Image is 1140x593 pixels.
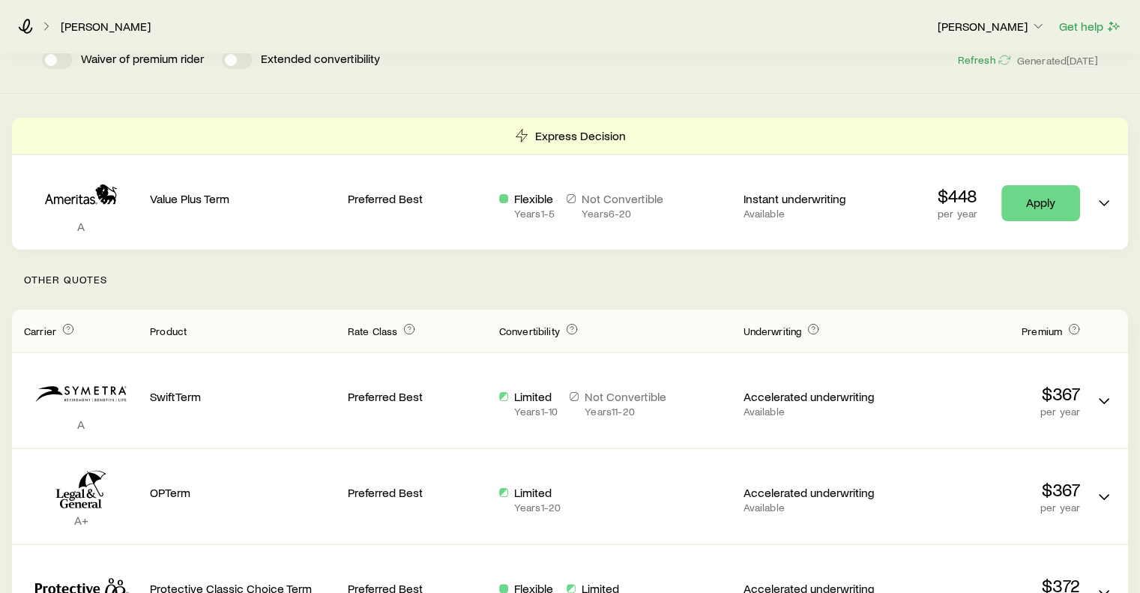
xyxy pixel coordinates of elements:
p: Preferred Best [348,191,487,206]
p: Available [743,502,882,514]
p: OPTerm [150,485,336,500]
p: Accelerated underwriting [743,485,882,500]
span: Carrier [24,325,56,337]
p: Years 6 - 20 [582,208,663,220]
p: Waiver of premium rider [81,51,204,69]
p: per year [894,502,1080,514]
p: Limited [514,485,561,500]
p: Accelerated underwriting [743,389,882,404]
p: SwiftTerm [150,389,336,404]
p: Available [743,406,882,418]
p: Years 1 - 10 [514,406,558,418]
span: Generated [1017,54,1098,67]
p: per year [894,406,1080,418]
p: $367 [894,479,1080,500]
p: Years 1 - 20 [514,502,561,514]
p: Preferred Best [348,485,487,500]
p: Other Quotes [12,250,1128,310]
p: $367 [894,383,1080,404]
span: Convertibility [499,325,560,337]
span: Premium [1022,325,1062,337]
p: [PERSON_NAME] [938,19,1046,34]
p: Available [743,208,882,220]
p: Preferred Best [348,389,487,404]
span: Rate Class [348,325,398,337]
p: Not Convertible [582,191,663,206]
p: Flexible [514,191,555,206]
span: Product [150,325,187,337]
button: Get help [1058,18,1122,35]
a: Apply [1001,185,1080,221]
button: [PERSON_NAME] [937,18,1046,36]
p: Express Decision [535,128,626,143]
p: Extended convertibility [261,51,380,69]
div: Term quotes [12,118,1128,250]
p: A [24,219,138,234]
p: A+ [24,513,138,528]
p: Not Convertible [585,389,666,404]
p: per year [938,208,977,220]
p: Instant underwriting [743,191,882,206]
span: [DATE] [1067,54,1098,67]
p: Value Plus Term [150,191,336,206]
p: Years 1 - 5 [514,208,555,220]
p: A [24,417,138,432]
p: $448 [938,185,977,206]
span: Underwriting [743,325,801,337]
p: Years 11 - 20 [585,406,666,418]
p: Limited [514,389,558,404]
a: [PERSON_NAME] [60,19,151,34]
button: Refresh [956,53,1010,67]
